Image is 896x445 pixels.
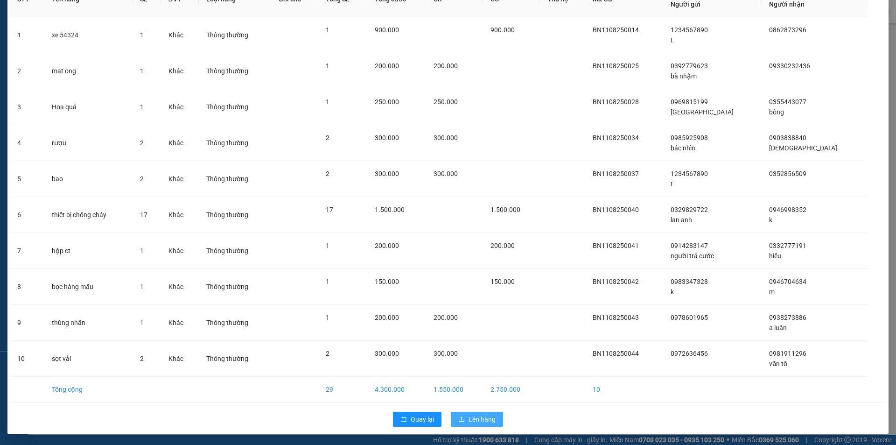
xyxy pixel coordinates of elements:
td: sọt vải [44,341,133,377]
span: 1.500.000 [375,206,405,213]
td: Khác [161,161,199,197]
span: 1 [140,319,144,326]
span: 2 [140,355,144,362]
span: upload [458,416,465,424]
span: 1 [140,247,144,254]
span: 0978601965 [671,314,708,321]
span: [GEOGRAPHIC_DATA] [671,108,734,116]
span: Người gửi [671,0,700,8]
span: 200.000 [434,314,458,321]
span: 200.000 [375,314,399,321]
td: 7 [10,233,44,269]
span: rollback [400,416,407,424]
td: Thông thường [199,125,271,161]
span: 300.000 [375,170,399,177]
span: 1 [326,278,329,285]
span: 900.000 [490,26,515,34]
td: Hoa quả [44,89,133,125]
td: Thông thường [199,305,271,341]
span: 1 [140,31,144,39]
span: 0983347328 [671,278,708,285]
span: BN1108250028 [593,98,639,106]
span: 17 [326,206,333,213]
span: 0332777191 [769,242,806,249]
span: 2 [140,139,144,147]
span: 0946704634 [769,278,806,285]
span: lan anh [671,216,692,224]
span: 200.000 [490,242,515,249]
td: Thông thường [199,269,271,305]
span: BN1108250037 [593,170,639,177]
span: 1 [140,103,144,111]
td: 1.550.000 [426,377,483,403]
span: 300.000 [434,170,458,177]
span: 150.000 [375,278,399,285]
span: bà nhậm [671,72,697,80]
span: 2 [326,170,329,177]
span: [DEMOGRAPHIC_DATA] [769,144,837,152]
span: BN1108250014 [593,26,639,34]
span: 0329829722 [671,206,708,213]
td: 1 [10,17,44,53]
td: mat ong [44,53,133,89]
span: 1 [140,67,144,75]
td: Thông thường [199,341,271,377]
span: k [769,216,772,224]
span: m [769,288,775,296]
td: 10 [10,341,44,377]
span: 0972636456 [671,350,708,357]
td: Khác [161,305,199,341]
td: Thông thường [199,89,271,125]
td: hộp ct [44,233,133,269]
td: xe 54324 [44,17,133,53]
span: bác nhìn [671,144,695,152]
span: 300.000 [434,350,458,357]
span: người trả cước [671,252,714,260]
span: 300.000 [434,134,458,141]
td: Khác [161,125,199,161]
span: 0862873296 [769,26,806,34]
td: 10 [585,377,663,403]
button: uploadLên hàng [451,412,503,427]
span: 1 [326,62,329,70]
span: 0914283147 [671,242,708,249]
td: rượu [44,125,133,161]
span: 1.500.000 [490,206,520,213]
td: 8 [10,269,44,305]
span: 0985925908 [671,134,708,141]
td: Thông thường [199,161,271,197]
td: 29 [318,377,367,403]
td: bọc hàng mẫu [44,269,133,305]
td: Thông thường [199,53,271,89]
td: Khác [161,269,199,305]
span: 0352856509 [769,170,806,177]
span: Quay lại [411,414,434,424]
span: 1 [326,26,329,34]
td: Thông thường [199,233,271,269]
td: Khác [161,17,199,53]
span: BN1108250040 [593,206,639,213]
span: 1 [326,314,329,321]
td: 4 [10,125,44,161]
td: 3 [10,89,44,125]
span: BN1108250034 [593,134,639,141]
td: Tổng cộng [44,377,133,403]
span: 1 [326,242,329,249]
td: 4.300.000 [367,377,426,403]
span: 900.000 [375,26,399,34]
span: 300.000 [375,134,399,141]
span: k [671,288,674,296]
span: 0938273886 [769,314,806,321]
span: t [671,180,673,188]
span: BN1108250042 [593,278,639,285]
span: 0981911296 [769,350,806,357]
span: Người nhận [769,0,805,8]
span: 300.000 [375,350,399,357]
span: a luân [769,324,787,332]
td: 5 [10,161,44,197]
td: bao [44,161,133,197]
span: 0903838840 [769,134,806,141]
span: 0355443077 [769,98,806,106]
span: 200.000 [434,62,458,70]
span: 0946998352 [769,206,806,213]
